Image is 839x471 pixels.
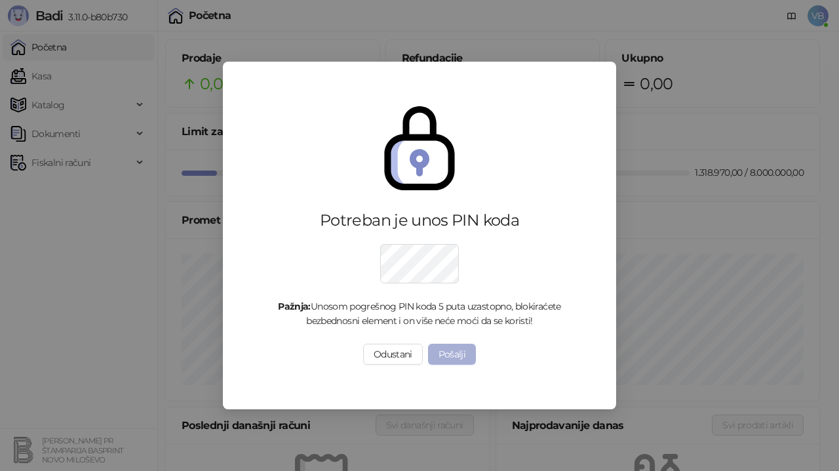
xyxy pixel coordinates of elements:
[428,344,477,365] button: Pošalji
[278,300,311,312] strong: Pažnja:
[260,299,579,328] div: Unosom pogrešnog PIN koda 5 puta uzastopno, blokiraćete bezbednosni element i on više neće moći d...
[378,106,461,190] img: secure.svg
[260,210,579,231] div: Potreban je unos PIN koda
[363,344,423,365] button: Odustani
